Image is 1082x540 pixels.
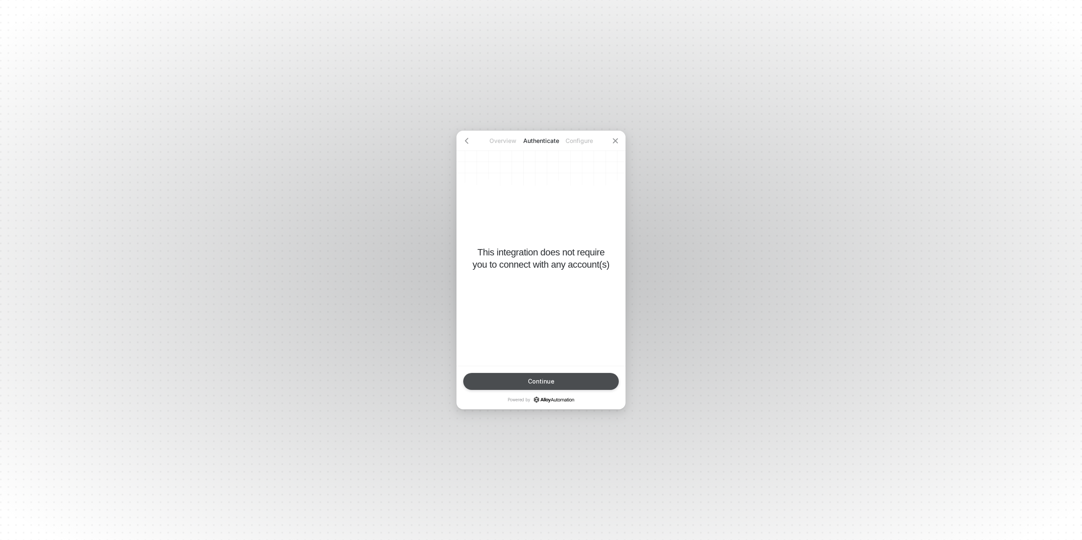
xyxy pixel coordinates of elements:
[463,373,619,390] button: Continue
[484,137,522,145] p: Overview
[528,378,555,385] div: Continue
[534,397,574,403] a: icon-success
[470,246,612,271] p: This integration does not require you to connect with any account(s)
[522,137,560,145] p: Authenticate
[560,137,598,145] p: Configure
[508,397,574,403] p: Powered by
[612,137,619,144] span: icon-close
[463,137,470,144] span: icon-arrow-left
